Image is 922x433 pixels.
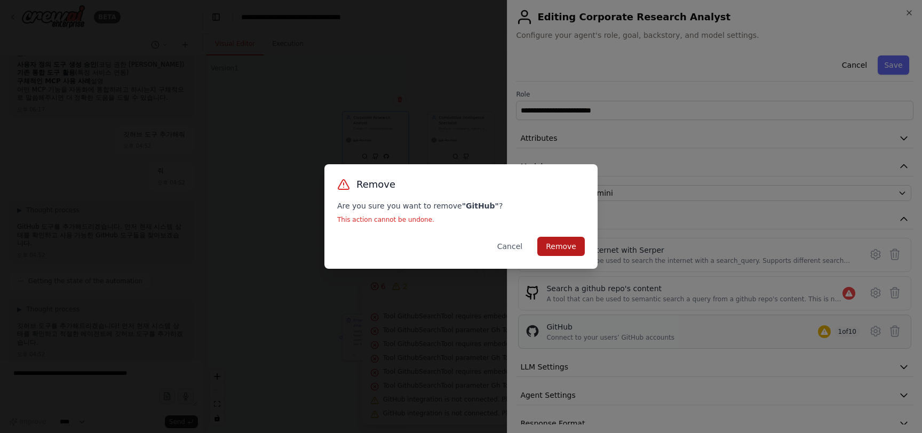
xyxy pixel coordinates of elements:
[337,215,585,224] p: This action cannot be undone.
[489,237,531,256] button: Cancel
[537,237,585,256] button: Remove
[462,202,499,210] strong: " GitHub "
[337,201,585,211] p: Are you sure you want to remove ?
[356,177,395,192] h3: Remove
